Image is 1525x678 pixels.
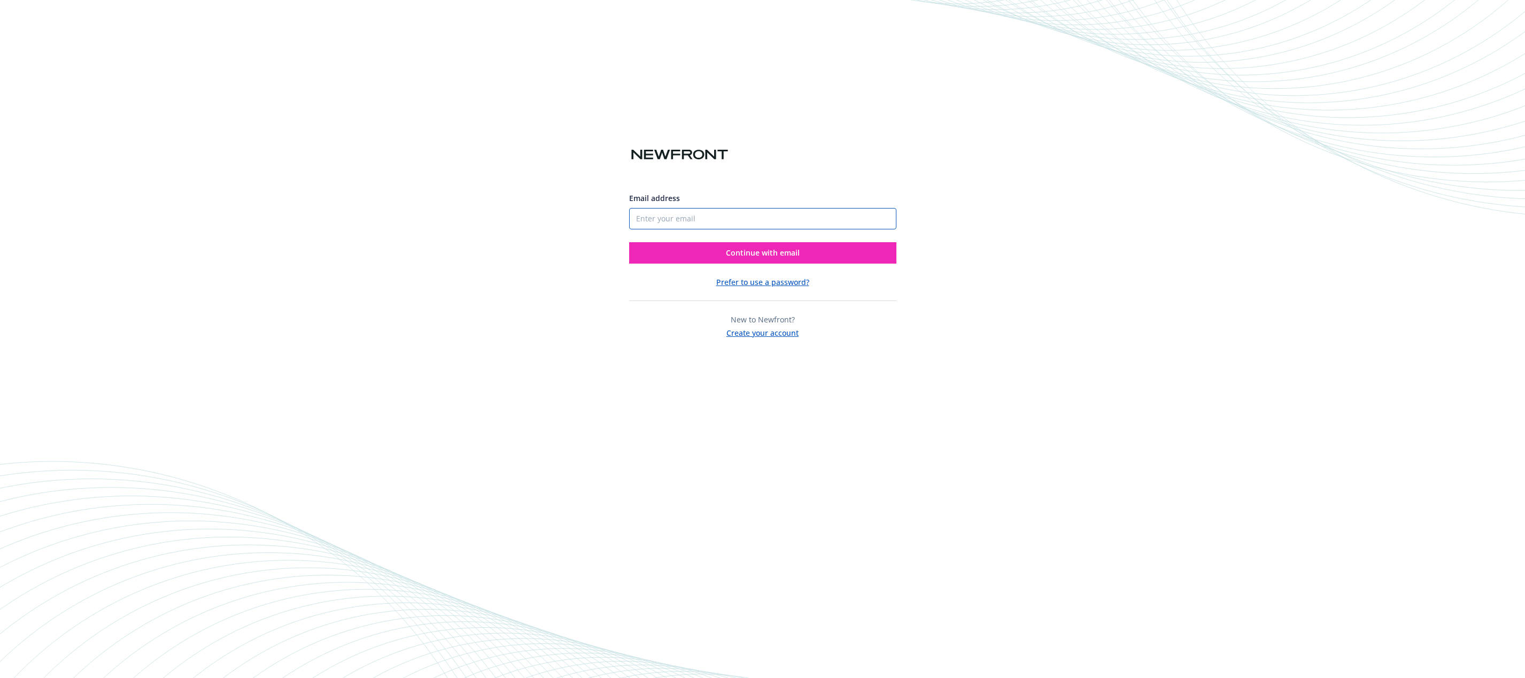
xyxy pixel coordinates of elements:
[629,145,730,164] img: Newfront logo
[629,208,896,229] input: Enter your email
[726,248,800,258] span: Continue with email
[731,314,795,325] span: New to Newfront?
[629,242,896,264] button: Continue with email
[716,276,809,288] button: Prefer to use a password?
[629,193,680,203] span: Email address
[726,325,799,338] button: Create your account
